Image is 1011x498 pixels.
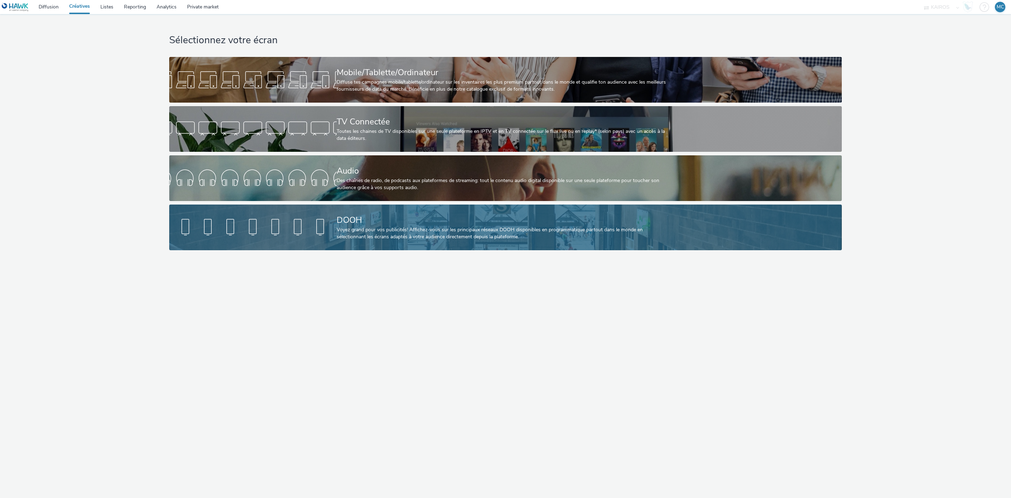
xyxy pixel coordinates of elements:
[997,2,1004,12] div: MC
[337,226,672,241] div: Voyez grand pour vos publicités! Affichez-vous sur les principaux réseaux DOOH disponibles en pro...
[169,106,841,152] a: TV ConnectéeToutes les chaines de TV disponibles sur une seule plateforme en IPTV et en TV connec...
[337,79,672,93] div: Diffuse tes campagnes mobile/tablette/ordinateur sur les inventaires les plus premium partout dan...
[337,66,672,79] div: Mobile/Tablette/Ordinateur
[337,214,672,226] div: DOOH
[169,34,841,47] h1: Sélectionnez votre écran
[337,165,672,177] div: Audio
[337,116,672,128] div: TV Connectée
[169,57,841,103] a: Mobile/Tablette/OrdinateurDiffuse tes campagnes mobile/tablette/ordinateur sur les inventaires le...
[963,1,976,13] a: Hawk Academy
[963,1,973,13] img: Hawk Academy
[169,155,841,201] a: AudioDes chaînes de radio, de podcasts aux plateformes de streaming: tout le contenu audio digita...
[2,3,29,12] img: undefined Logo
[169,205,841,250] a: DOOHVoyez grand pour vos publicités! Affichez-vous sur les principaux réseaux DOOH disponibles en...
[337,128,672,142] div: Toutes les chaines de TV disponibles sur une seule plateforme en IPTV et en TV connectée sur le f...
[337,177,672,192] div: Des chaînes de radio, de podcasts aux plateformes de streaming: tout le contenu audio digital dis...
